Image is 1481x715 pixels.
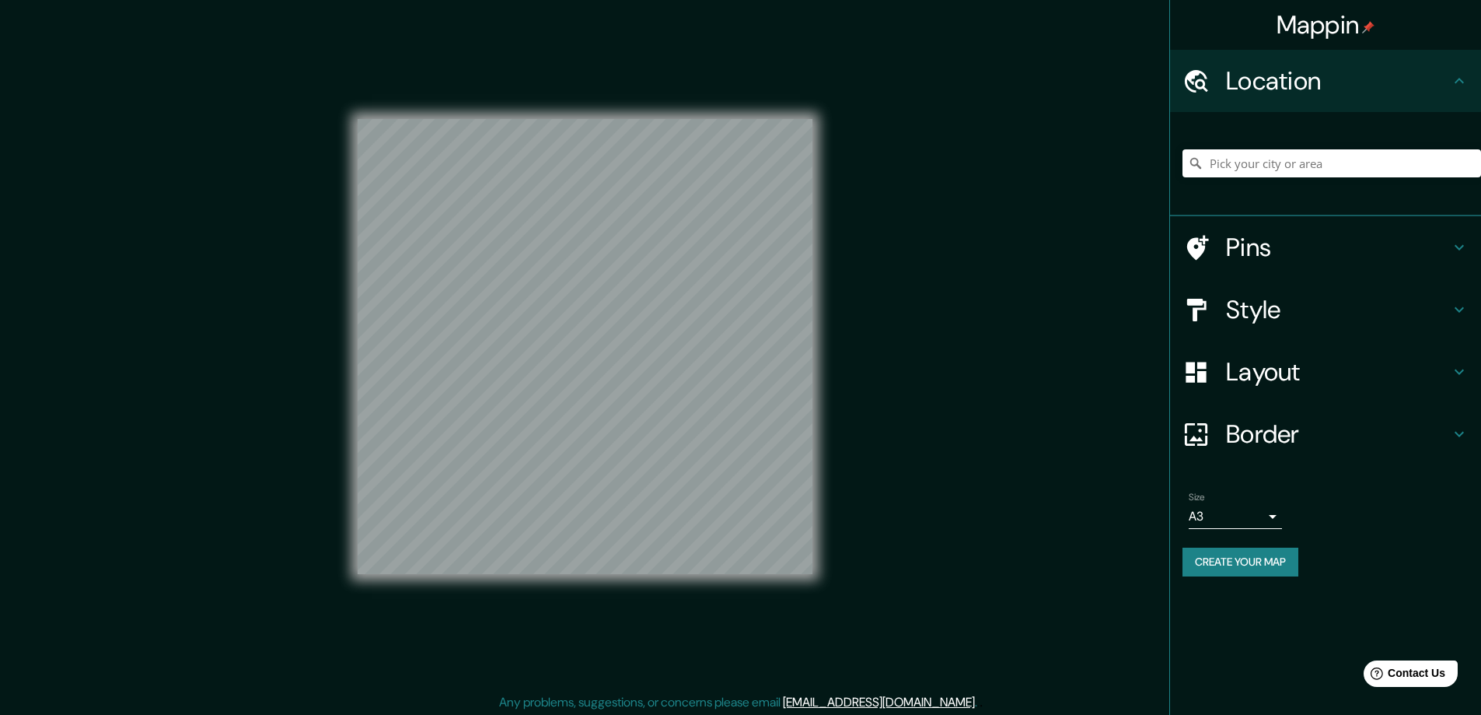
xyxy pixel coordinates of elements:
h4: Style [1226,294,1450,325]
input: Pick your city or area [1182,149,1481,177]
div: . [977,693,980,712]
div: Style [1170,279,1481,341]
h4: Mappin [1277,9,1375,40]
img: pin-icon.png [1362,21,1374,33]
h4: Pins [1226,232,1450,263]
div: A3 [1189,504,1282,529]
div: Location [1170,50,1481,112]
p: Any problems, suggestions, or concerns please email . [499,693,977,712]
div: Pins [1170,216,1481,279]
div: Border [1170,403,1481,465]
h4: Location [1226,65,1450,96]
label: Size [1189,491,1205,504]
div: . [980,693,983,712]
h4: Layout [1226,356,1450,387]
canvas: Map [358,119,812,574]
div: Layout [1170,341,1481,403]
h4: Border [1226,419,1450,450]
a: [EMAIL_ADDRESS][DOMAIN_NAME] [783,694,975,710]
button: Create your map [1182,548,1298,577]
iframe: Help widget launcher [1343,654,1464,698]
